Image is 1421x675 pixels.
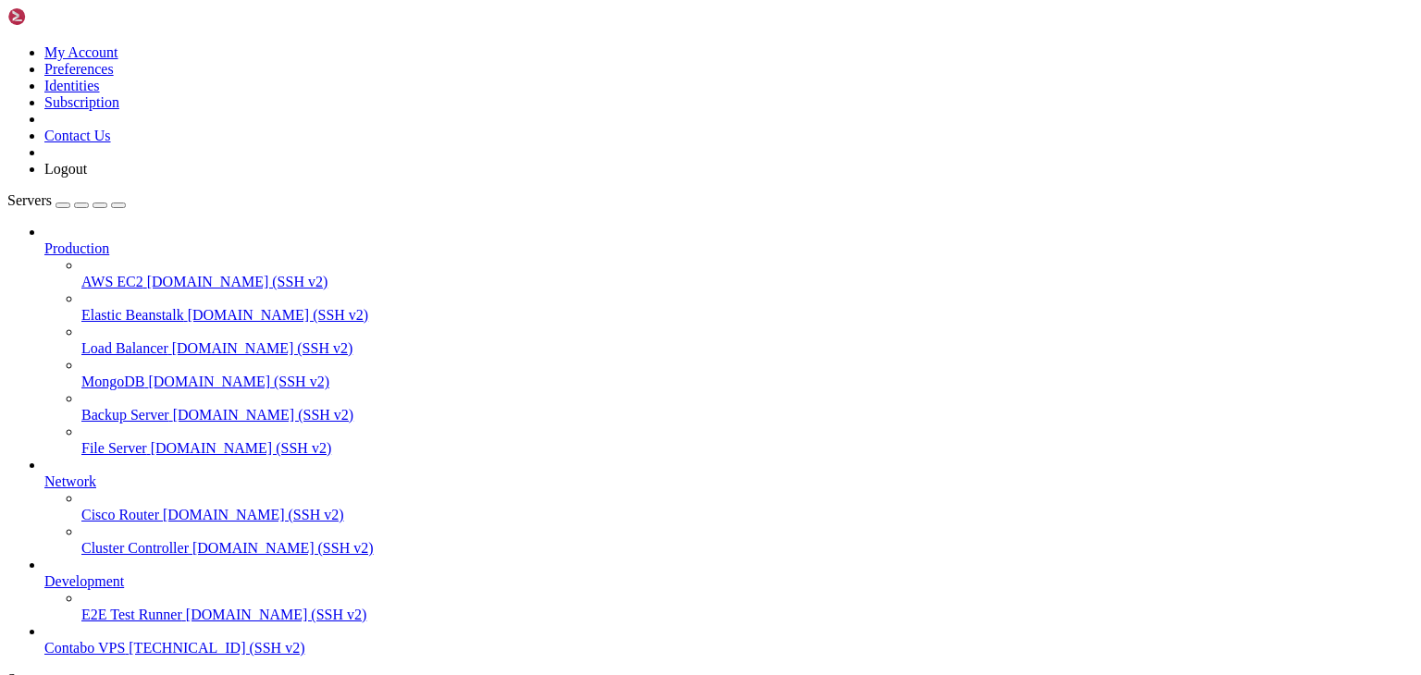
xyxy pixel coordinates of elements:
[44,573,124,589] span: Development
[186,607,367,622] span: [DOMAIN_NAME] (SSH v2)
[7,192,52,208] span: Servers
[44,240,1414,257] a: Production
[147,274,328,289] span: [DOMAIN_NAME] (SSH v2)
[163,507,344,522] span: [DOMAIN_NAME] (SSH v2)
[81,607,182,622] span: E2E Test Runner
[81,374,1414,390] a: MongoDB [DOMAIN_NAME] (SSH v2)
[44,623,1414,657] li: Contabo VPS [TECHNICAL_ID] (SSH v2)
[44,457,1414,557] li: Network
[81,407,169,423] span: Backup Server
[188,307,369,323] span: [DOMAIN_NAME] (SSH v2)
[81,307,184,323] span: Elastic Beanstalk
[44,78,100,93] a: Identities
[44,557,1414,623] li: Development
[81,340,1414,357] a: Load Balancer [DOMAIN_NAME] (SSH v2)
[148,374,329,389] span: [DOMAIN_NAME] (SSH v2)
[44,128,111,143] a: Contact Us
[81,374,144,389] span: MongoDB
[81,540,1414,557] a: Cluster Controller [DOMAIN_NAME] (SSH v2)
[81,407,1414,423] a: Backup Server [DOMAIN_NAME] (SSH v2)
[44,61,114,77] a: Preferences
[81,507,1414,523] a: Cisco Router [DOMAIN_NAME] (SSH v2)
[44,473,1414,490] a: Network
[81,274,1414,290] a: AWS EC2 [DOMAIN_NAME] (SSH v2)
[81,307,1414,324] a: Elastic Beanstalk [DOMAIN_NAME] (SSH v2)
[44,224,1414,457] li: Production
[44,240,109,256] span: Production
[81,490,1414,523] li: Cisco Router [DOMAIN_NAME] (SSH v2)
[81,590,1414,623] li: E2E Test Runner [DOMAIN_NAME] (SSH v2)
[44,161,87,177] a: Logout
[129,640,304,656] span: [TECHNICAL_ID] (SSH v2)
[81,507,159,522] span: Cisco Router
[81,290,1414,324] li: Elastic Beanstalk [DOMAIN_NAME] (SSH v2)
[44,573,1414,590] a: Development
[173,407,354,423] span: [DOMAIN_NAME] (SSH v2)
[81,540,189,556] span: Cluster Controller
[81,357,1414,390] li: MongoDB [DOMAIN_NAME] (SSH v2)
[81,274,143,289] span: AWS EC2
[172,340,353,356] span: [DOMAIN_NAME] (SSH v2)
[44,473,96,489] span: Network
[44,44,118,60] a: My Account
[81,440,1414,457] a: File Server [DOMAIN_NAME] (SSH v2)
[81,257,1414,290] li: AWS EC2 [DOMAIN_NAME] (SSH v2)
[81,423,1414,457] li: File Server [DOMAIN_NAME] (SSH v2)
[81,340,168,356] span: Load Balancer
[81,523,1414,557] li: Cluster Controller [DOMAIN_NAME] (SSH v2)
[44,94,119,110] a: Subscription
[7,7,114,26] img: Shellngn
[192,540,374,556] span: [DOMAIN_NAME] (SSH v2)
[151,440,332,456] span: [DOMAIN_NAME] (SSH v2)
[81,390,1414,423] li: Backup Server [DOMAIN_NAME] (SSH v2)
[81,324,1414,357] li: Load Balancer [DOMAIN_NAME] (SSH v2)
[81,440,147,456] span: File Server
[7,192,126,208] a: Servers
[81,607,1414,623] a: E2E Test Runner [DOMAIN_NAME] (SSH v2)
[44,640,125,656] span: Contabo VPS
[44,640,1414,657] a: Contabo VPS [TECHNICAL_ID] (SSH v2)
